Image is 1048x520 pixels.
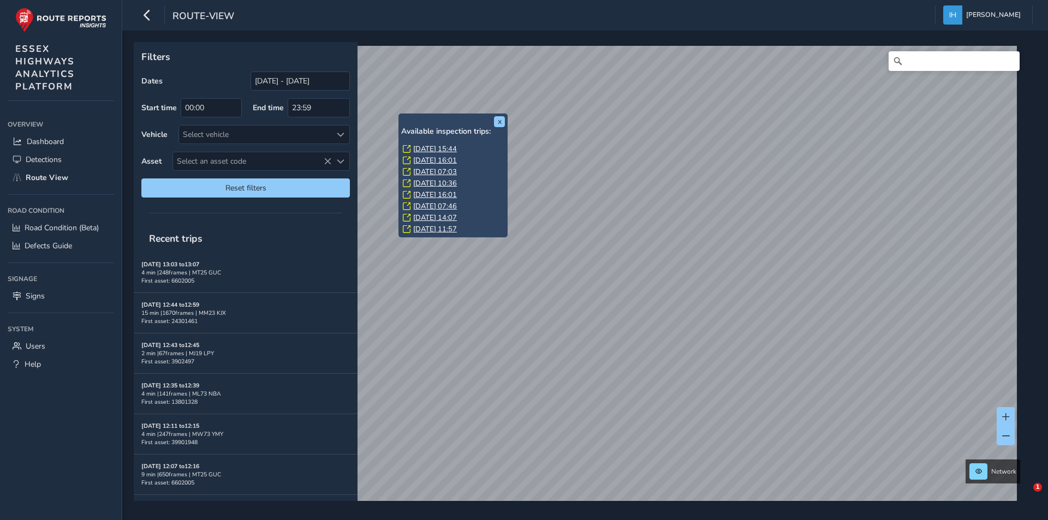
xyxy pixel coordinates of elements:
span: First asset: 39901948 [141,438,198,446]
span: Road Condition (Beta) [25,223,99,233]
a: [DATE] 07:46 [413,201,457,211]
span: Recent trips [141,224,210,253]
label: End time [253,103,284,113]
strong: [DATE] 12:35 to 12:39 [141,381,199,390]
span: Reset filters [150,183,342,193]
input: Search [889,51,1020,71]
button: x [494,116,505,127]
label: Dates [141,76,163,86]
a: [DATE] 16:01 [413,190,457,200]
strong: [DATE] 13:03 to 13:07 [141,260,199,268]
span: First asset: 6602005 [141,277,194,285]
button: Reset filters [141,178,350,198]
a: Defects Guide [8,237,114,255]
div: 15 min | 1670 frames | MM23 KJX [141,309,350,317]
span: ESSEX HIGHWAYS ANALYTICS PLATFORM [15,43,75,93]
a: [DATE] 14:07 [413,213,457,223]
div: Signage [8,271,114,287]
a: [DATE] 11:57 [413,224,457,234]
a: [DATE] 10:36 [413,178,457,188]
span: 1 [1033,483,1042,492]
a: Dashboard [8,133,114,151]
div: Road Condition [8,202,114,219]
span: Help [25,359,41,369]
div: 4 min | 248 frames | MT25 GUC [141,268,350,277]
span: Select an asset code [173,152,331,170]
a: [DATE] 07:03 [413,167,457,177]
strong: [DATE] 12:43 to 12:45 [141,341,199,349]
canvas: Map [138,46,1017,513]
span: Dashboard [27,136,64,147]
span: First asset: 13801328 [141,398,198,406]
strong: [DATE] 12:07 to 12:16 [141,462,199,470]
img: diamond-layout [943,5,962,25]
a: Help [8,355,114,373]
div: Overview [8,116,114,133]
a: Route View [8,169,114,187]
div: Select an asset code [331,152,349,170]
div: 4 min | 247 frames | MW73 YMY [141,430,350,438]
label: Asset [141,156,162,166]
a: [DATE] 15:44 [413,144,457,154]
div: System [8,321,114,337]
div: Select vehicle [179,125,331,144]
span: First asset: 3902497 [141,357,194,366]
div: 9 min | 650 frames | MT25 GUC [141,470,350,479]
span: Defects Guide [25,241,72,251]
a: [DATE] 07:31 [413,236,457,246]
strong: [DATE] 12:44 to 12:59 [141,301,199,309]
span: route-view [172,9,234,25]
span: Detections [26,154,62,165]
span: Users [26,341,45,351]
img: rr logo [15,8,106,32]
span: Network [991,467,1016,476]
span: First asset: 6602005 [141,479,194,487]
a: Detections [8,151,114,169]
label: Vehicle [141,129,168,140]
h6: Available inspection trips: [401,127,505,136]
span: [PERSON_NAME] [966,5,1021,25]
span: Route View [26,172,68,183]
div: 4 min | 141 frames | ML73 NBA [141,390,350,398]
p: Filters [141,50,350,64]
label: Start time [141,103,177,113]
span: First asset: 24301461 [141,317,198,325]
a: [DATE] 16:01 [413,156,457,165]
a: Users [8,337,114,355]
button: [PERSON_NAME] [943,5,1025,25]
a: Signs [8,287,114,305]
div: 2 min | 67 frames | MJ19 LPY [141,349,350,357]
iframe: Intercom live chat [1011,483,1037,509]
span: Signs [26,291,45,301]
a: Road Condition (Beta) [8,219,114,237]
strong: [DATE] 12:11 to 12:15 [141,422,199,430]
